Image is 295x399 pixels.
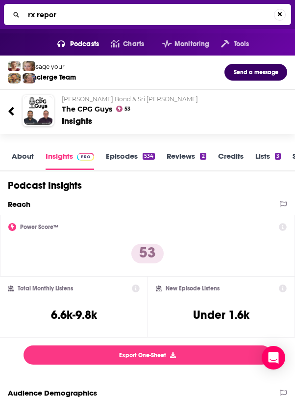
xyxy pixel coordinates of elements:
[24,96,52,125] img: The CPG Guys
[4,4,291,25] div: Search...
[106,151,155,170] a: Episodes534
[150,36,210,52] button: open menu
[200,153,206,160] div: 2
[24,63,76,70] div: Message your
[51,308,97,322] h3: 6.6k-9.8k
[62,95,272,114] h2: The CPG Guys
[275,153,281,160] div: 3
[24,7,274,23] input: Search...
[166,285,220,292] h2: New Episode Listens
[24,73,76,82] div: Concierge Team
[174,37,209,51] span: Monitoring
[218,151,244,170] a: Credits
[143,153,155,160] div: 534
[46,36,99,52] button: open menu
[209,36,249,52] button: open menu
[8,61,21,71] img: Sydney Profile
[8,179,82,192] h1: Podcast Insights
[12,151,34,170] a: About
[23,73,35,84] img: Barbara Profile
[8,199,30,209] h2: Reach
[20,224,58,230] h2: Power Score™
[18,285,73,292] h2: Total Monthly Listens
[62,115,92,126] div: Insights
[99,36,144,52] a: Charts
[262,346,285,370] div: Open Intercom Messenger
[24,345,271,365] button: Export One-Sheet
[8,388,97,398] h2: Audience Demographics
[123,37,144,51] span: Charts
[8,73,21,84] img: Jon Profile
[234,37,249,51] span: Tools
[167,151,206,170] a: Reviews2
[255,151,281,170] a: Lists3
[124,107,130,111] span: 53
[46,151,94,170] a: InsightsPodchaser Pro
[131,244,164,263] p: 53
[23,61,35,71] img: Jules Profile
[77,153,94,161] img: Podchaser Pro
[62,95,198,103] span: [PERSON_NAME] Bond & Sri [PERSON_NAME]
[224,64,287,81] button: Send a message
[70,37,99,51] span: Podcasts
[193,308,249,322] h3: Under 1.6k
